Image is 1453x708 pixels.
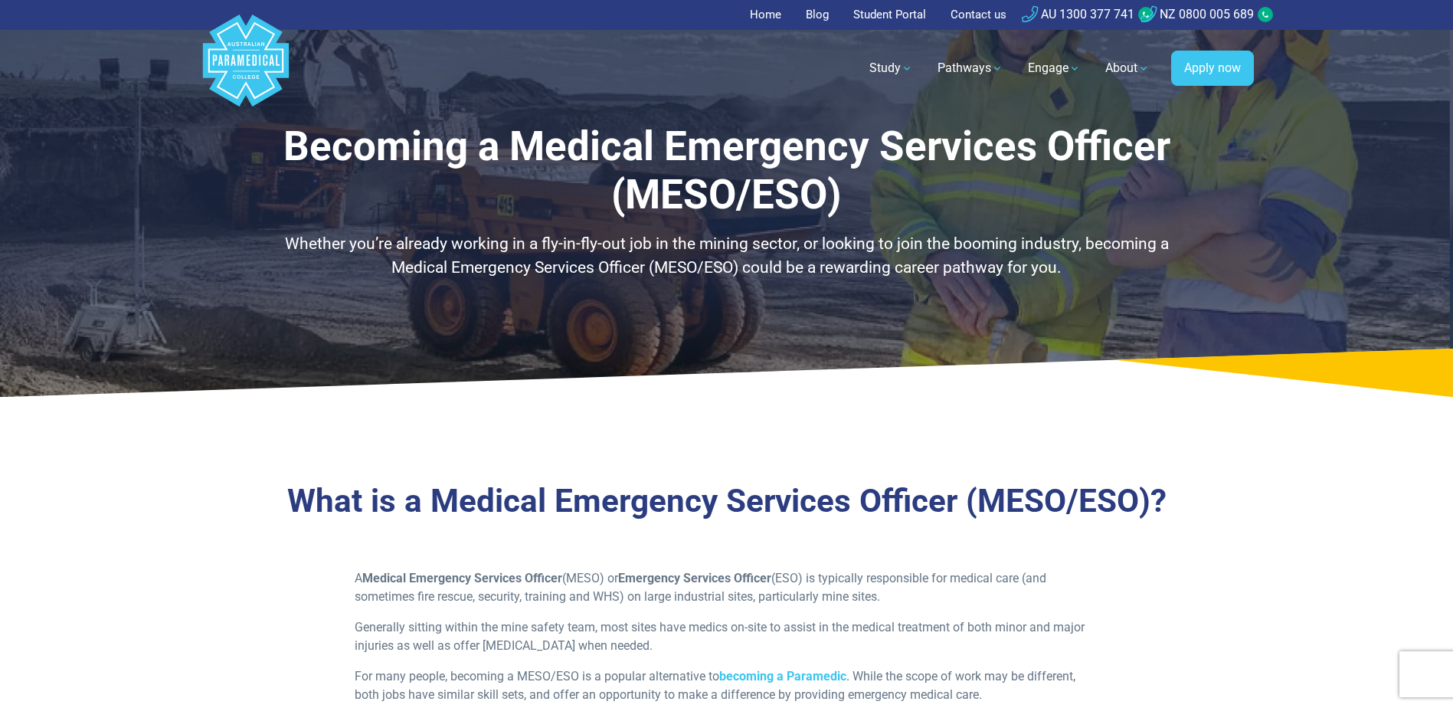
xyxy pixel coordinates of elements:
[279,123,1175,220] h1: Becoming a Medical Emergency Services Officer (MESO/ESO)
[355,569,1098,606] p: A (MESO) or (ESO) is typically responsible for medical care (and sometimes fire rescue, security,...
[1096,47,1159,90] a: About
[279,232,1175,280] p: Whether you’re already working in a fly-in-fly-out job in the mining sector, or looking to join t...
[719,669,846,683] a: becoming a Paramedic
[200,30,292,107] a: Australian Paramedical College
[1019,47,1090,90] a: Engage
[928,47,1013,90] a: Pathways
[1171,51,1254,86] a: Apply now
[1140,7,1254,21] a: NZ 0800 005 689
[362,571,562,585] strong: Medical Emergency Services Officer
[618,571,771,585] strong: Emergency Services Officer
[860,47,922,90] a: Study
[355,667,1098,704] p: For many people, becoming a MESO/ESO is a popular alternative to . While the scope of work may be...
[355,618,1098,655] p: Generally sitting within the mine safety team, most sites have medics on-site to assist in the me...
[279,482,1175,521] h3: What is a Medical Emergency Services Officer (MESO/ESO)?
[1022,7,1134,21] a: AU 1300 377 741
